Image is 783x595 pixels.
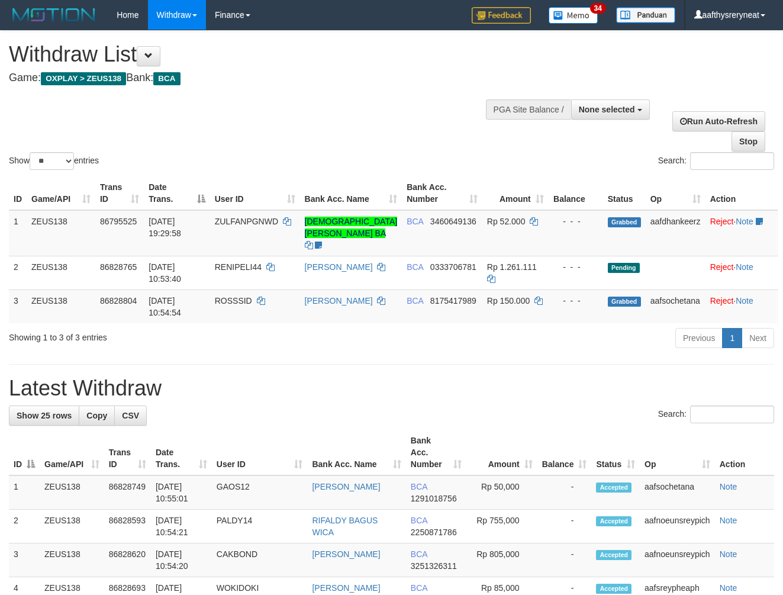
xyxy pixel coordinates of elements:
[487,262,537,272] span: Rp 1.261.111
[466,430,537,475] th: Amount: activate to sort column ascending
[640,475,715,510] td: aafsochetana
[104,543,151,577] td: 86828620
[537,510,592,543] td: -
[149,217,181,238] span: [DATE] 19:29:58
[407,296,423,305] span: BCA
[9,6,99,24] img: MOTION_logo.png
[104,475,151,510] td: 86828749
[537,475,592,510] td: -
[720,482,737,491] a: Note
[672,111,765,131] a: Run Auto-Refresh
[640,430,715,475] th: Op: activate to sort column ascending
[430,262,476,272] span: Copy 0333706781 to clipboard
[608,217,641,227] span: Grabbed
[312,516,378,537] a: RIFALDY BAGUS WICA
[122,411,139,420] span: CSV
[104,430,151,475] th: Trans ID: activate to sort column ascending
[9,475,40,510] td: 1
[732,131,765,152] a: Stop
[549,176,603,210] th: Balance
[104,510,151,543] td: 86828593
[151,543,212,577] td: [DATE] 10:54:20
[9,377,774,400] h1: Latest Withdraw
[549,7,598,24] img: Button%20Memo.svg
[720,516,737,525] a: Note
[406,430,466,475] th: Bank Acc. Number: activate to sort column ascending
[596,584,631,594] span: Accepted
[27,176,95,210] th: Game/API: activate to sort column ascending
[742,328,774,348] a: Next
[407,262,423,272] span: BCA
[690,152,774,170] input: Search:
[722,328,742,348] a: 1
[690,406,774,423] input: Search:
[210,176,300,210] th: User ID: activate to sort column ascending
[487,217,526,226] span: Rp 52.000
[658,406,774,423] label: Search:
[705,290,778,323] td: ·
[596,516,631,526] span: Accepted
[466,475,537,510] td: Rp 50,000
[27,256,95,290] td: ZEUS138
[212,430,308,475] th: User ID: activate to sort column ascending
[149,296,181,317] span: [DATE] 10:54:54
[646,210,705,256] td: aafdhankeerz
[100,217,137,226] span: 86795525
[100,262,137,272] span: 86828765
[40,510,104,543] td: ZEUS138
[9,543,40,577] td: 3
[9,176,27,210] th: ID
[40,543,104,577] td: ZEUS138
[305,217,398,238] a: [DEMOGRAPHIC_DATA][PERSON_NAME] BA
[114,406,147,426] a: CSV
[9,256,27,290] td: 2
[100,296,137,305] span: 86828804
[705,210,778,256] td: ·
[411,528,457,537] span: Copy 2250871786 to clipboard
[27,290,95,323] td: ZEUS138
[466,510,537,543] td: Rp 755,000
[596,550,631,560] span: Accepted
[710,296,734,305] a: Reject
[715,430,774,475] th: Action
[705,176,778,210] th: Action
[736,296,753,305] a: Note
[79,406,115,426] a: Copy
[312,482,380,491] a: [PERSON_NAME]
[537,430,592,475] th: Balance: activate to sort column ascending
[486,99,571,120] div: PGA Site Balance /
[616,7,675,23] img: panduan.png
[640,510,715,543] td: aafnoeunsreypich
[312,549,380,559] a: [PERSON_NAME]
[537,543,592,577] td: -
[736,262,753,272] a: Note
[720,583,737,593] a: Note
[411,549,427,559] span: BCA
[407,217,423,226] span: BCA
[658,152,774,170] label: Search:
[705,256,778,290] td: ·
[212,543,308,577] td: CAKBOND
[720,549,737,559] a: Note
[596,483,631,493] span: Accepted
[472,7,531,24] img: Feedback.jpg
[466,543,537,577] td: Rp 805,000
[212,475,308,510] td: GAOS12
[40,430,104,475] th: Game/API: activate to sort column ascending
[9,152,99,170] label: Show entries
[553,295,598,307] div: - - -
[212,510,308,543] td: PALDY14
[305,262,373,272] a: [PERSON_NAME]
[9,510,40,543] td: 2
[553,261,598,273] div: - - -
[95,176,144,210] th: Trans ID: activate to sort column ascending
[9,430,40,475] th: ID: activate to sort column descending
[151,430,212,475] th: Date Trans.: activate to sort column ascending
[215,217,278,226] span: ZULFANPGNWD
[9,327,317,343] div: Showing 1 to 3 of 3 entries
[151,510,212,543] td: [DATE] 10:54:21
[736,217,753,226] a: Note
[305,296,373,305] a: [PERSON_NAME]
[41,72,126,85] span: OXPLAY > ZEUS138
[553,216,598,227] div: - - -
